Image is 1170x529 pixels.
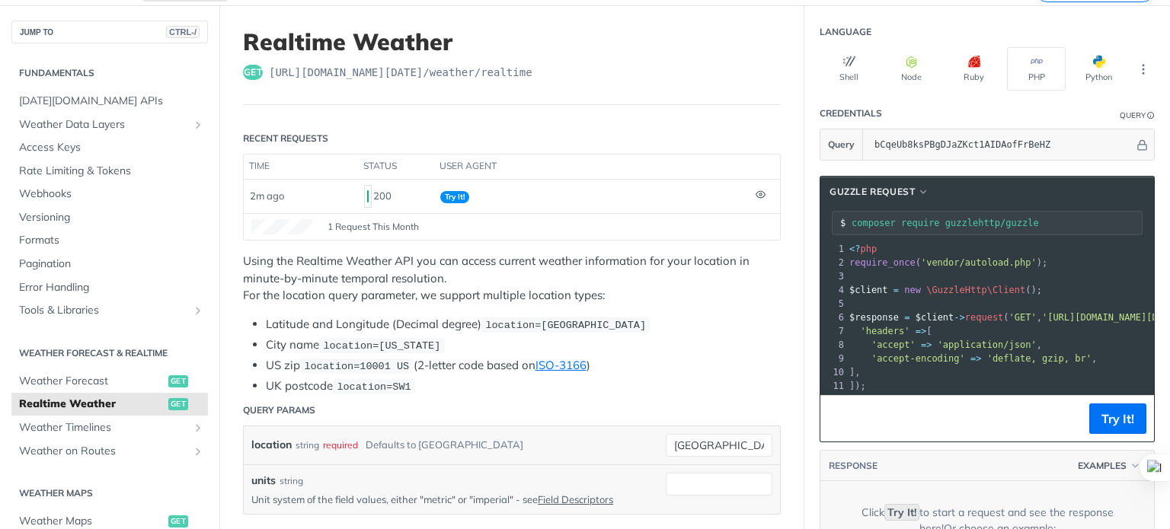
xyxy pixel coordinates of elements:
[1089,403,1146,434] button: Try It!
[358,155,434,179] th: status
[1009,312,1037,323] span: 'GET'
[1147,112,1155,120] i: Information
[251,492,643,506] p: Unit system of the field values, either "metric" or "imperial" - see
[11,183,208,206] a: Webhooks
[337,381,411,393] span: location=SW1
[244,155,358,179] th: time
[987,353,1092,364] span: 'deflate, gzip, br'
[266,378,781,395] li: UK postcode
[871,353,965,364] span: 'accept-encoding'
[860,326,909,336] span: 'headers'
[849,285,1042,295] span: ();
[19,186,204,202] span: Webhooks
[19,420,188,435] span: Weather Timelines
[904,285,921,295] span: new
[849,285,888,295] span: $client
[849,312,899,323] span: $response
[849,381,866,391] span: ]);
[11,229,208,252] a: Formats
[11,370,208,393] a: Weather Forecastget
[11,416,208,439] a: Weather TimelinesShow subpages for Weather Timelines
[904,312,909,323] span: =
[820,129,863,160] button: Query
[1136,62,1150,76] svg: More ellipsis
[965,312,1004,323] span: request
[11,346,208,360] h2: Weather Forecast & realtime
[192,422,204,434] button: Show subpages for Weather Timelines
[19,94,204,109] span: [DATE][DOMAIN_NAME] APIs
[820,297,846,311] div: 5
[916,326,926,336] span: =>
[192,445,204,457] button: Show subpages for Weather on Routes
[882,47,941,91] button: Node
[916,312,954,323] span: $client
[251,219,312,234] canvas: Line Graph
[266,336,781,354] li: City name
[366,434,523,456] div: Defaults to [GEOGRAPHIC_DATA]
[820,352,846,365] div: 9
[19,397,165,412] span: Realtime Weather
[166,26,200,38] span: CTRL-/
[280,474,303,488] div: string
[440,191,469,203] span: Try It!
[11,486,208,500] h2: Weather Maps
[243,28,781,56] h1: Realtime Weather
[828,138,855,151] span: Query
[251,434,292,456] label: location
[1132,58,1155,81] button: More Languages
[364,183,428,209] div: 200
[849,353,1097,364] span: ,
[860,244,877,254] span: php
[820,324,846,338] div: 7
[830,185,915,199] span: Guzzle Request
[820,311,846,324] div: 6
[11,136,208,159] a: Access Keys
[243,253,781,304] p: Using the Realtime Weather API you can access current weather information for your location in mi...
[243,132,328,145] div: Recent Requests
[243,403,315,417] div: Query Params
[849,367,861,378] span: ],
[19,164,204,179] span: Rate Limiting & Tokens
[19,257,204,272] span: Pagination
[828,458,878,473] button: RESPONSE
[192,119,204,131] button: Show subpages for Weather Data Layers
[266,316,781,333] li: Latitude and Longitude (Decimal degree)
[538,493,613,505] a: Field Descriptors
[849,244,860,254] span: <?
[19,210,204,225] span: Versioning
[367,190,369,202] span: 200
[884,504,919,521] code: Try It!
[820,256,846,269] div: 2
[323,340,440,352] span: location=[US_STATE]
[1120,110,1146,121] div: Query
[820,269,846,283] div: 3
[269,65,532,80] span: https://api.tomorrow.io/v4/weather/realtime
[11,113,208,136] a: Weather Data LayersShow subpages for Weather Data Layers
[849,339,1042,350] span: ,
[11,393,208,416] a: Realtime Weatherget
[820,107,882,120] div: Credentials
[19,303,188,318] span: Tools & Libraries
[19,140,204,155] span: Access Keys
[824,184,935,199] button: Guzzle Request
[926,285,1025,295] span: \GuzzleHttp\Client
[820,47,878,91] button: Shell
[19,117,188,132] span: Weather Data Layers
[954,312,964,323] span: ->
[852,218,1142,228] input: Request instructions
[820,242,846,256] div: 1
[19,514,165,529] span: Weather Maps
[849,257,916,268] span: require_once
[867,129,1134,160] input: apikey
[871,339,916,350] span: 'accept'
[828,407,849,430] button: Copy to clipboard
[11,90,208,113] a: [DATE][DOMAIN_NAME] APIs
[849,326,932,336] span: [
[11,66,208,80] h2: Fundamentals
[19,280,204,295] span: Error Handling
[168,515,188,527] span: get
[11,21,208,43] button: JUMP TOCTRL-/
[11,253,208,276] a: Pagination
[11,299,208,322] a: Tools & LibrariesShow subpages for Tools & Libraries
[11,160,208,183] a: Rate Limiting & Tokens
